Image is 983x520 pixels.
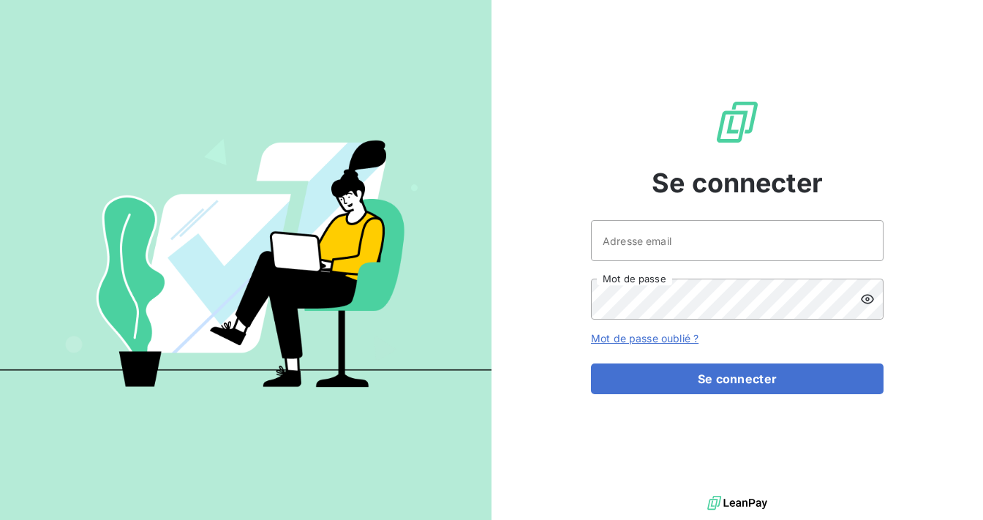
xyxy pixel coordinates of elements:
img: logo [707,492,767,514]
span: Se connecter [652,163,823,203]
button: Se connecter [591,363,884,394]
input: placeholder [591,220,884,261]
img: Logo LeanPay [714,99,761,146]
a: Mot de passe oublié ? [591,332,698,344]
